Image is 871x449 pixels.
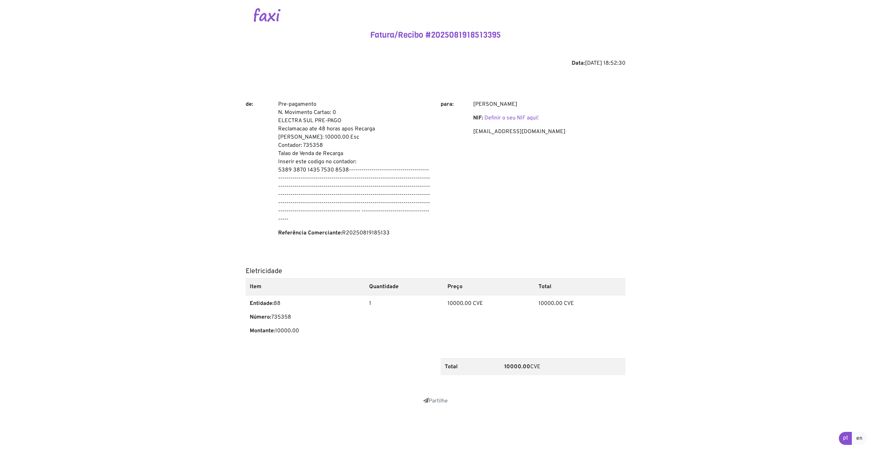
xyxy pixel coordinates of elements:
[473,128,625,136] p: [EMAIL_ADDRESS][DOMAIN_NAME]
[423,398,448,405] a: Partilhe
[443,278,534,295] th: Preço
[534,278,625,295] th: Total
[365,295,443,345] td: 1
[246,59,625,67] div: [DATE] 18:52:30
[441,358,500,375] th: Total
[852,432,867,445] a: en
[278,100,430,223] p: Pre-pagamento N. Movimento Cartao: 0 ELECTRA SUL PRE-PAGO Reclamacao ate 48 horas apos Recarga [P...
[443,295,534,345] td: 10000.00 CVE
[246,278,365,295] th: Item
[250,300,274,307] b: Entidade:
[839,432,852,445] a: pt
[278,230,342,236] b: Referência Comerciante:
[504,363,530,370] b: 10000.00
[365,278,443,295] th: Quantidade
[246,267,625,275] h5: Eletricidade
[534,295,625,345] td: 10000.00 CVE
[250,313,361,321] p: 735358
[250,314,271,321] b: Número:
[250,327,361,335] p: 10000.00
[441,101,454,108] b: para:
[484,115,538,121] a: Definir o seu NIF aqui!
[473,115,483,121] b: NIF:
[246,101,253,108] b: de:
[278,229,430,237] p: R20250819185133
[246,30,625,40] h4: Fatura/Recibo #2025081918513395
[250,299,361,308] p: 88
[500,358,625,375] td: CVE
[250,328,275,334] b: Montante:
[473,100,625,108] p: [PERSON_NAME]
[572,60,585,67] b: Data:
